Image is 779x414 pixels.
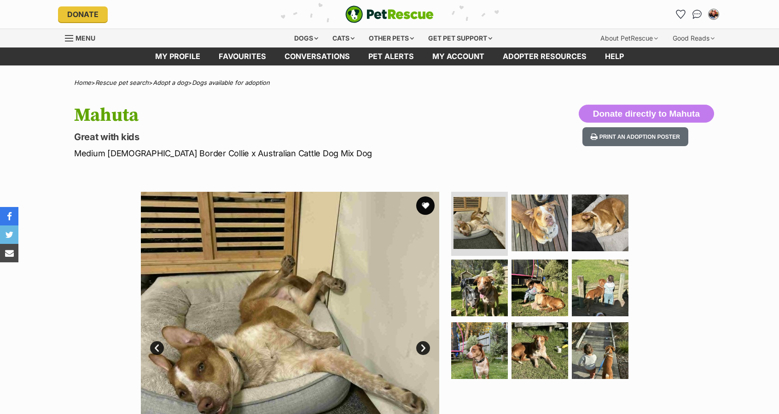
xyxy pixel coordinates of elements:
a: Home [74,79,91,86]
img: Photo of Mahuta [512,322,568,379]
span: Menu [76,34,95,42]
div: Good Reads [666,29,721,47]
img: Photo of Mahuta [572,260,628,316]
a: Prev [150,341,164,355]
a: My profile [146,47,209,65]
h1: Mahuta [74,105,464,126]
a: Dogs available for adoption [192,79,270,86]
button: My account [706,7,721,22]
img: Photo of Mahuta [453,197,506,249]
img: Photo of Mahuta [451,322,508,379]
a: Rescue pet search [95,79,149,86]
a: Pet alerts [359,47,423,65]
a: My account [423,47,494,65]
a: Help [596,47,633,65]
div: > > > [51,79,728,86]
a: conversations [275,47,359,65]
img: Photo of Mahuta [572,195,628,251]
a: PetRescue [345,6,434,23]
a: Next [416,341,430,355]
img: Photo of Mahuta [512,195,568,251]
ul: Account quick links [673,7,721,22]
a: Menu [65,29,102,46]
a: Adopt a dog [153,79,188,86]
img: Joel Brooks profile pic [709,10,718,19]
img: chat-41dd97257d64d25036548639549fe6c8038ab92f7586957e7f3b1b290dea8141.svg [692,10,702,19]
div: About PetRescue [594,29,664,47]
div: Cats [326,29,361,47]
a: Adopter resources [494,47,596,65]
img: Photo of Mahuta [572,322,628,379]
a: Donate [58,6,108,22]
p: Great with kids [74,130,464,143]
a: Conversations [690,7,704,22]
button: Print an adoption poster [582,127,688,146]
img: Photo of Mahuta [512,260,568,316]
div: Dogs [288,29,325,47]
a: Favourites [209,47,275,65]
div: Get pet support [422,29,499,47]
img: logo-e224e6f780fb5917bec1dbf3a21bbac754714ae5b6737aabdf751b685950b380.svg [345,6,434,23]
div: Other pets [362,29,420,47]
button: favourite [416,196,435,215]
button: Donate directly to Mahuta [579,105,714,123]
img: Photo of Mahuta [451,260,508,316]
a: Favourites [673,7,688,22]
p: Medium [DEMOGRAPHIC_DATA] Border Collie x Australian Cattle Dog Mix Dog [74,147,464,160]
